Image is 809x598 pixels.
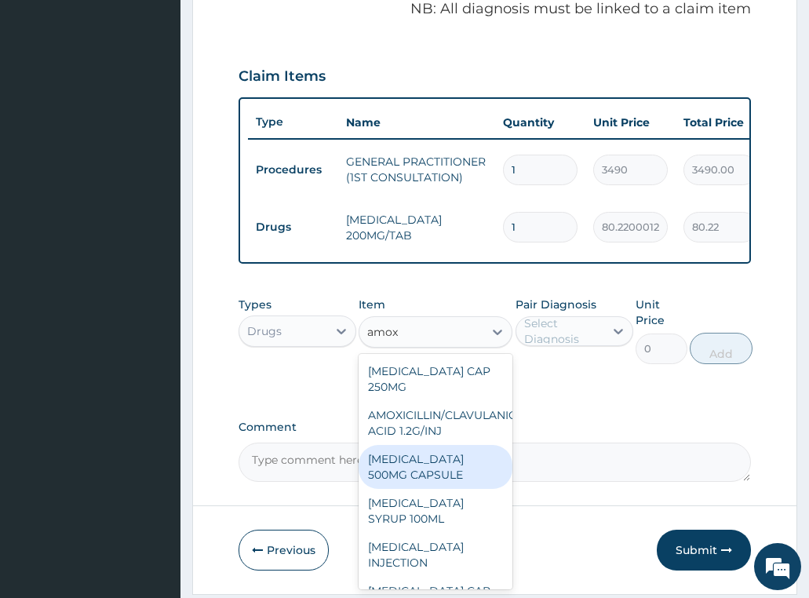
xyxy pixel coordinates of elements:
h3: Claim Items [239,68,326,86]
th: Quantity [495,107,585,138]
div: Minimize live chat window [257,8,295,46]
label: Pair Diagnosis [516,297,596,312]
div: Select Diagnosis [524,315,603,347]
button: Submit [657,530,751,571]
label: Types [239,298,271,312]
td: [MEDICAL_DATA] 200MG/TAB [338,204,495,251]
button: Add [690,333,753,364]
button: Previous [239,530,329,571]
div: [MEDICAL_DATA] INJECTION [359,533,512,577]
th: Name [338,107,495,138]
td: GENERAL PRACTITIONER (1ST CONSULTATION) [338,146,495,193]
div: [MEDICAL_DATA] 500MG CAPSULE [359,445,512,489]
td: Procedures [248,155,338,184]
div: Drugs [247,323,282,339]
div: Chat with us now [82,88,264,108]
label: Unit Price [636,297,687,328]
th: Unit Price [585,107,676,138]
td: Drugs [248,213,338,242]
div: AMOXICILLIN/CLAVULANIC ACID 1.2G/INJ [359,401,512,445]
div: [MEDICAL_DATA] SYRUP 100ML [359,489,512,533]
img: d_794563401_company_1708531726252_794563401 [29,78,64,118]
label: Comment [239,421,752,434]
div: [MEDICAL_DATA] CAP 250MG [359,357,512,401]
th: Type [248,108,338,137]
th: Total Price [676,107,766,138]
span: We're online! [91,198,217,356]
textarea: Type your message and hit 'Enter' [8,428,299,483]
label: Item [359,297,385,312]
